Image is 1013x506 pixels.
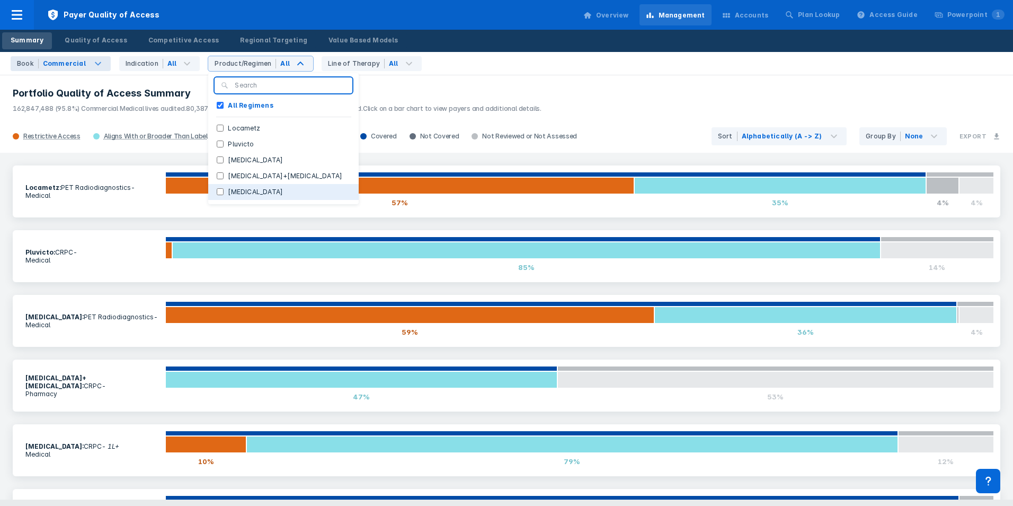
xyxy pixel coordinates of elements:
[224,171,346,181] label: [MEDICAL_DATA]+[MEDICAL_DATA]
[13,87,1000,100] h3: Portfolio Quality of Access Summary
[240,36,307,45] div: Regional Targeting
[165,324,654,341] div: 59%
[224,139,258,149] label: Pluvicto
[25,374,86,390] b: [MEDICAL_DATA]+[MEDICAL_DATA] :
[11,36,43,45] div: Summary
[2,32,52,49] a: Summary
[23,132,81,141] div: Restrictive Access
[224,124,264,133] label: Locametz
[898,453,994,470] div: 12%
[13,230,1000,282] a: Pluvicto:CRPC-Medical85%14%
[224,155,287,165] label: [MEDICAL_DATA]
[25,442,84,450] b: [MEDICAL_DATA] :
[73,248,77,256] i: -
[634,194,926,211] div: 35%
[596,11,629,20] div: Overview
[215,59,276,68] div: Product/Regimen
[43,59,86,68] div: Commercial
[363,104,541,112] span: Click on a bar chart to view payers and additional details.
[742,132,822,141] div: Alphabetically (A -> Z)
[557,388,994,405] div: 53%
[13,295,1000,347] a: [MEDICAL_DATA]:PET Radiodiagnostics-Medical59%36%4%
[735,11,769,20] div: Accounts
[17,59,39,68] div: Book
[165,194,634,211] div: 57%
[25,313,84,321] b: [MEDICAL_DATA] :
[140,32,228,49] a: Competitive Access
[13,104,186,112] span: 162,847,488 (95.8%) Commercial Medical lives audited.
[102,382,106,390] i: -
[328,36,398,45] div: Value Based Models
[19,368,165,404] section: CRPC
[208,152,359,168] button: [MEDICAL_DATA]
[208,120,359,136] button: Locametz
[19,177,165,206] section: PET Radiodiagnostics
[25,191,159,199] p: Medical
[976,469,1000,493] div: Contact Support
[208,168,359,184] button: [MEDICAL_DATA]+[MEDICAL_DATA]
[13,165,1000,217] a: Locametz:PET Radiodiagnostics-Medical57%35%4%4%
[165,453,246,470] div: 10%
[866,132,901,141] div: Group By
[25,256,159,264] p: Medical
[19,242,165,271] section: CRPC
[56,32,135,49] a: Quality of Access
[25,248,55,256] b: Pluvicto :
[208,98,359,114] button: All Regimens
[389,59,398,68] div: All
[232,32,316,49] a: Regional Targeting
[235,81,346,90] input: Search
[869,10,917,20] div: Access Guide
[959,324,994,341] div: 4%
[186,104,362,112] span: 80,387,891 (47.3%) Commercial Pharmacy lives audited.
[354,132,403,141] div: Covered
[165,388,557,405] div: 47%
[465,132,583,141] div: Not Reviewed or Not Assessed
[208,136,359,152] button: Pluvicto
[959,133,987,140] h3: Export
[959,194,994,211] div: 4%
[328,59,385,68] div: Line of Therapy
[208,184,359,200] button: [MEDICAL_DATA]
[992,10,1005,20] span: 1
[577,4,635,25] a: Overview
[13,360,1000,412] a: [MEDICAL_DATA]+[MEDICAL_DATA]:CRPC-Pharmacy47%53%
[881,259,994,276] div: 14%
[718,132,737,141] div: Sort
[154,313,158,321] i: -
[905,132,923,141] div: None
[246,453,898,470] div: 79%
[25,184,61,191] b: Locametz :
[25,450,159,458] p: Medical
[953,126,1007,146] button: Export
[947,10,1005,20] div: Powerpoint
[224,101,277,110] label: All Regimens
[224,187,287,197] label: [MEDICAL_DATA]
[716,4,775,25] a: Accounts
[126,59,163,68] div: Indication
[148,36,219,45] div: Competitive Access
[19,436,165,465] section: CRPC
[659,11,705,20] div: Management
[13,424,1000,476] a: [MEDICAL_DATA]:CRPC- 1L+Medical10%79%12%
[102,442,119,450] i: - 1L+
[798,10,840,20] div: Plan Lookup
[167,59,177,68] div: All
[172,259,881,276] div: 85%
[654,324,956,341] div: 36%
[403,132,466,141] div: Not Covered
[65,36,127,45] div: Quality of Access
[131,184,135,191] i: -
[320,32,407,49] a: Value Based Models
[25,390,159,398] p: Pharmacy
[926,194,959,211] div: 4%
[280,59,290,68] div: All
[104,132,208,141] div: Aligns With or Broader Than Label
[19,307,165,335] section: PET Radiodiagnostics
[25,321,159,329] p: Medical
[639,4,712,25] a: Management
